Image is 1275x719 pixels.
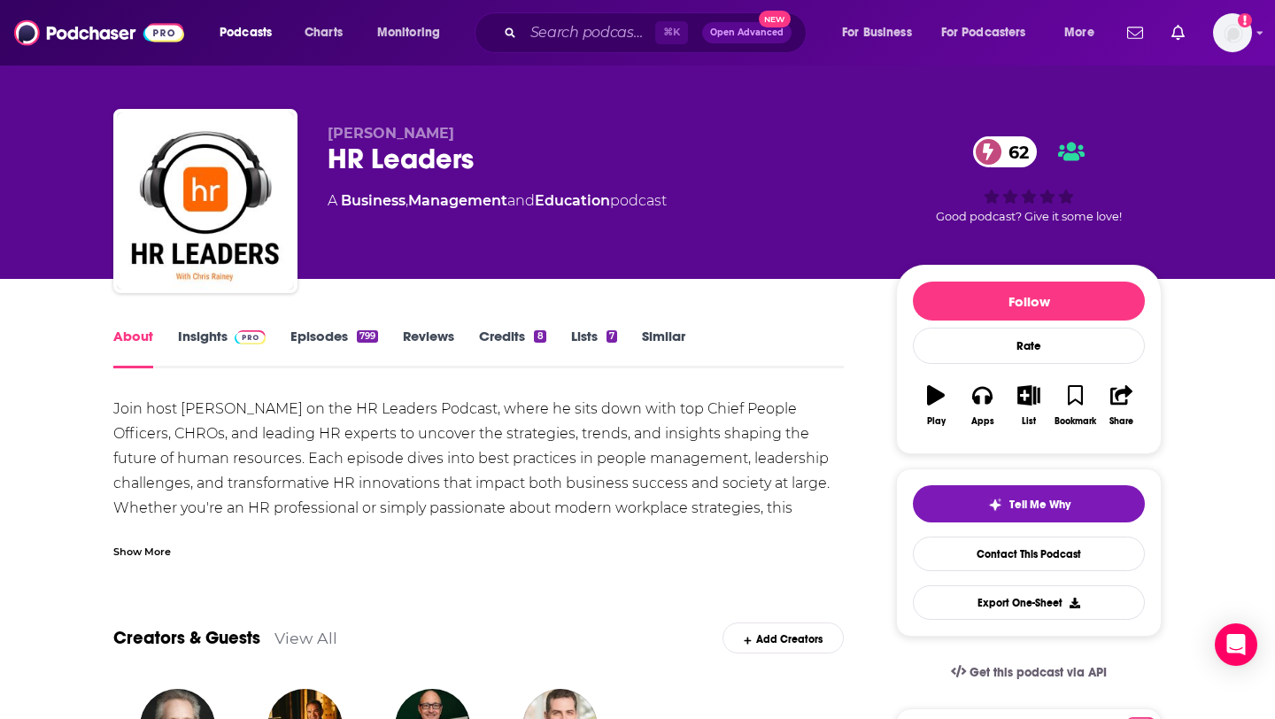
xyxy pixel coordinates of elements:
[406,192,408,209] span: ,
[113,627,260,649] a: Creators & Guests
[710,28,784,37] span: Open Advanced
[1109,416,1133,427] div: Share
[113,328,153,368] a: About
[1064,20,1094,45] span: More
[328,190,667,212] div: A podcast
[534,330,545,343] div: 8
[936,210,1122,223] span: Good podcast? Give it some love!
[113,397,844,570] div: Join host [PERSON_NAME] on the HR Leaders Podcast, where he sits down with top Chief People Offic...
[207,19,295,47] button: open menu
[607,330,617,343] div: 7
[479,328,545,368] a: Credits8
[491,12,823,53] div: Search podcasts, credits, & more...
[571,328,617,368] a: Lists7
[1022,416,1036,427] div: List
[1215,623,1257,666] div: Open Intercom Messenger
[896,125,1162,235] div: 62Good podcast? Give it some love!
[913,328,1145,364] div: Rate
[523,19,655,47] input: Search podcasts, credits, & more...
[759,11,791,27] span: New
[913,485,1145,522] button: tell me why sparkleTell Me Why
[328,125,454,142] span: [PERSON_NAME]
[913,537,1145,571] a: Contact This Podcast
[913,282,1145,321] button: Follow
[927,416,946,427] div: Play
[535,192,610,209] a: Education
[842,20,912,45] span: For Business
[988,498,1002,512] img: tell me why sparkle
[642,328,685,368] a: Similar
[178,328,266,368] a: InsightsPodchaser Pro
[1009,498,1070,512] span: Tell Me Why
[1238,13,1252,27] svg: Add a profile image
[357,330,378,343] div: 799
[930,19,1052,47] button: open menu
[1120,18,1150,48] a: Show notifications dropdown
[913,585,1145,620] button: Export One-Sheet
[377,20,440,45] span: Monitoring
[722,622,844,653] div: Add Creators
[970,665,1107,680] span: Get this podcast via API
[1052,374,1098,437] button: Bookmark
[1213,13,1252,52] button: Show profile menu
[1213,13,1252,52] img: User Profile
[1006,374,1052,437] button: List
[702,22,792,43] button: Open AdvancedNew
[235,330,266,344] img: Podchaser Pro
[220,20,272,45] span: Podcasts
[1055,416,1096,427] div: Bookmark
[290,328,378,368] a: Episodes799
[913,374,959,437] button: Play
[941,20,1026,45] span: For Podcasters
[830,19,934,47] button: open menu
[293,19,353,47] a: Charts
[365,19,463,47] button: open menu
[1164,18,1192,48] a: Show notifications dropdown
[507,192,535,209] span: and
[937,651,1121,694] a: Get this podcast via API
[959,374,1005,437] button: Apps
[973,136,1038,167] a: 62
[403,328,454,368] a: Reviews
[117,112,294,290] img: HR Leaders
[655,21,688,44] span: ⌘ K
[1213,13,1252,52] span: Logged in as elliesachs09
[1099,374,1145,437] button: Share
[274,629,337,647] a: View All
[408,192,507,209] a: Management
[305,20,343,45] span: Charts
[341,192,406,209] a: Business
[1052,19,1117,47] button: open menu
[991,136,1038,167] span: 62
[971,416,994,427] div: Apps
[14,16,184,50] img: Podchaser - Follow, Share and Rate Podcasts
